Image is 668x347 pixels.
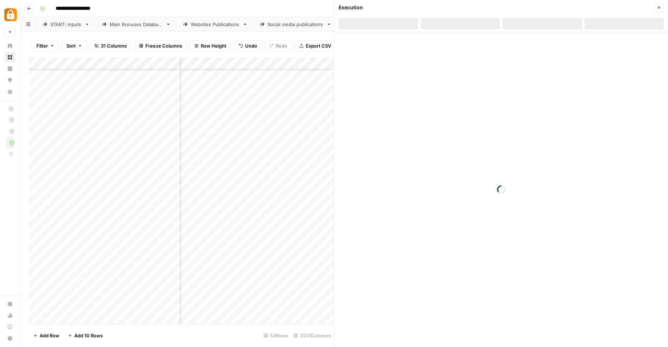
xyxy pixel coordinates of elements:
[4,40,16,52] a: Home
[29,330,64,341] button: Add Row
[101,42,127,49] span: 31 Columns
[265,40,292,52] button: Redo
[4,86,16,97] a: Your Data
[4,321,16,333] a: Learning Hub
[4,74,16,86] a: Opportunities
[4,52,16,63] a: Browse
[40,332,59,339] span: Add Row
[201,42,226,49] span: Row Height
[32,40,59,52] button: Filter
[295,40,336,52] button: Export CSV
[110,21,163,28] div: Main Bonuses Database
[4,6,16,24] button: Workspace: Adzz
[36,17,96,31] a: START: inputs
[339,4,363,11] div: Execution
[96,17,177,31] a: Main Bonuses Database
[191,21,240,28] div: Websites Publications
[4,8,17,21] img: Adzz Logo
[261,330,291,341] div: 53 Rows
[254,17,338,31] a: Social media publications
[64,330,107,341] button: Add 10 Rows
[291,330,334,341] div: 31/31 Columns
[306,42,331,49] span: Export CSV
[4,333,16,344] button: Help + Support
[134,40,187,52] button: Freeze Columns
[36,42,48,49] span: Filter
[245,42,257,49] span: Undo
[268,21,324,28] div: Social media publications
[50,21,82,28] div: START: inputs
[66,42,76,49] span: Sort
[4,310,16,321] a: Usage
[145,42,182,49] span: Freeze Columns
[90,40,131,52] button: 31 Columns
[4,63,16,74] a: Insights
[74,332,103,339] span: Add 10 Rows
[4,298,16,310] a: Settings
[234,40,262,52] button: Undo
[276,42,287,49] span: Redo
[190,40,231,52] button: Row Height
[177,17,254,31] a: Websites Publications
[62,40,87,52] button: Sort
